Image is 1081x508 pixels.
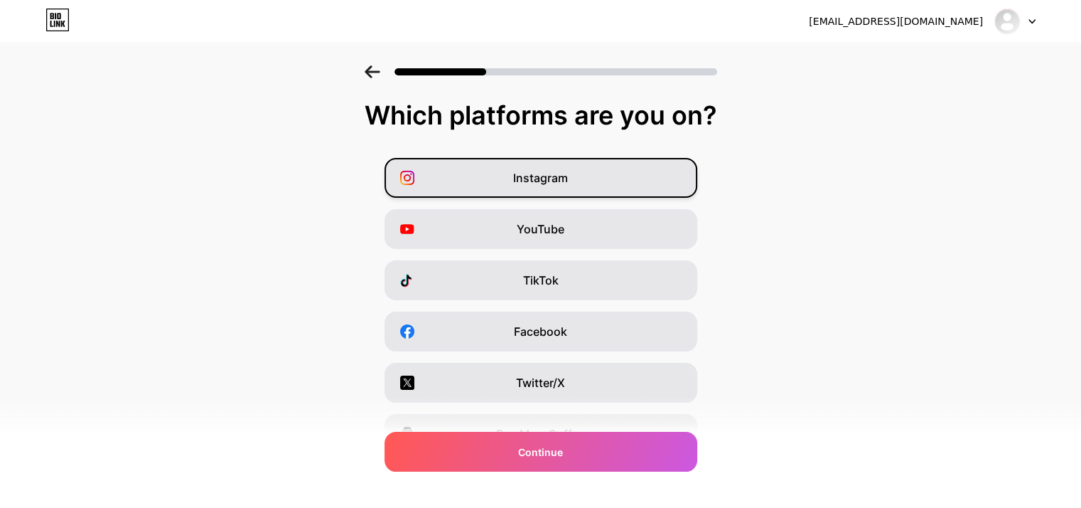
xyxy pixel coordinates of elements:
span: Continue [518,445,563,460]
span: Buy Me a Coffee [496,425,585,443]
span: Instagram [513,169,568,186]
div: [EMAIL_ADDRESS][DOMAIN_NAME] [809,14,983,29]
span: Facebook [514,323,567,340]
div: Which platforms are you on? [14,101,1067,129]
span: Snapchat [515,477,566,494]
span: YouTube [517,221,564,238]
span: Twitter/X [516,374,565,391]
img: bensansomblockchain [994,8,1021,35]
span: TikTok [523,272,559,289]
